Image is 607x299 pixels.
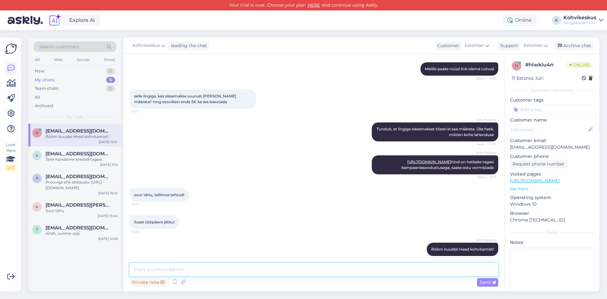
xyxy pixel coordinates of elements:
[510,144,594,151] p: [EMAIL_ADDRESS][DOMAIN_NAME]
[46,231,118,236] div: Aitäh, uurime asja.
[35,94,40,101] div: All
[473,76,496,81] span: Seen ✓ 12:06
[498,42,518,49] div: Support
[502,15,537,26] div: Online
[473,238,496,242] span: Kohvikeskus
[46,134,118,140] div: Rõõm kuulda! Head kohvitamist!
[473,175,496,179] span: Seen ✓ 12:14
[5,142,16,171] div: Look Here
[465,42,484,49] span: Estonian
[134,192,184,197] span: suur tänu, tellimus tehtud!
[53,56,64,64] div: Web
[98,214,118,218] div: [DATE] 15:04
[76,56,91,64] div: Socials
[524,42,543,49] span: Estonian
[35,68,44,74] div: New
[36,176,39,181] span: p
[98,191,118,196] div: [DATE] 16:52
[510,186,594,192] p: See more ...
[106,77,115,83] div: 5
[106,85,115,92] div: 0
[46,174,111,179] span: partsmaiki@gmail.com
[510,194,594,201] p: Operating system
[98,236,118,241] div: [DATE] 12:08
[36,153,39,158] span: k
[510,178,560,184] a: [URL][DOMAIN_NAME]
[5,165,16,171] div: 2 / 3
[64,15,100,26] a: Explore AI
[377,127,495,137] span: Tundub, et lingiga sissemakset tõesti ei saa määrata. Üks hetk, mõtlen kohe lahenduse
[480,279,496,285] span: Send
[306,2,322,8] a: HERE
[425,66,494,71] span: Meilile peaks nüüd link olema tulnud
[35,77,54,83] div: My chats
[510,201,594,208] p: Windows 10
[402,159,495,170] span: hind on hetkeks tagasi kampaaniasoodustusega, saate ostu vormistada
[169,42,207,49] div: leading the chat
[510,153,594,160] p: Customer phone
[510,210,594,217] p: Browser
[46,225,111,231] span: tammemaret@gmail.com
[473,142,496,146] span: Seen ✓ 12:10
[5,43,17,55] img: Askly Logo
[46,208,118,214] div: Suur tänu
[563,15,596,20] div: Kohvikeskus
[473,117,496,122] span: Kohvikeskus
[132,42,160,49] span: Kohvikeskus
[46,202,111,208] span: kalev.lillo@gmail.com
[510,137,594,144] p: Customer email
[36,204,39,209] span: k
[36,227,38,232] span: t
[525,61,567,69] div: # hlwklu4n
[510,217,594,223] p: Chrome [TECHNICAL_ID]
[510,230,594,235] div: Extra
[567,61,592,68] span: Online
[106,68,115,74] div: 0
[36,130,39,135] span: k
[66,114,83,120] span: My chats
[473,150,496,155] span: Kohvikeskus
[515,63,518,68] span: h
[35,85,58,92] div: Team chats
[130,278,167,287] div: Private note
[510,105,594,114] input: Add a tag
[48,14,61,27] img: explore-ai
[100,162,118,167] div: [DATE] 9:19
[132,229,155,234] span: 12:20
[563,20,596,25] div: Joogiekspert OÜ
[431,247,494,252] span: Rõõm kuulda! Head kohvitamist!
[554,41,594,50] div: Archive chat
[510,171,594,178] p: Visited pages
[132,202,155,207] span: 12:20
[46,151,111,157] span: kontrooskar@gmail.com
[435,42,459,49] div: Customer
[407,159,451,164] a: [URL][DOMAIN_NAME]
[132,109,155,114] span: 12:07
[35,103,53,109] div: Archived
[510,97,594,103] p: Customer tags
[34,56,41,64] div: All
[510,239,594,246] p: Notes
[103,56,116,64] div: Email
[510,87,594,93] div: Customer information
[552,16,561,25] div: K
[39,43,79,50] span: Search customers
[134,220,175,224] span: ilusat tööpäeva jätku!
[134,94,237,104] span: selle lingiga, kas sissemakse suurust [PERSON_NAME] määrata? ning sooviksin enda 5€ ka ära kasutada
[510,126,587,133] input: Add name
[46,157,118,162] div: Tere! Kandsime krediidi tagasi.
[510,117,594,123] p: Customer name
[46,179,118,191] div: Proovige ehk siitkaudu: [URL][DOMAIN_NAME]
[99,140,118,144] div: [DATE] 12:01
[563,15,603,25] a: KohvikeskusJoogiekspert OÜ
[512,75,543,82] div: Estonia, Jüri
[473,256,496,261] span: 12:21
[510,160,567,168] div: Request phone number
[46,128,111,134] span: kontrooskar@gmail.com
